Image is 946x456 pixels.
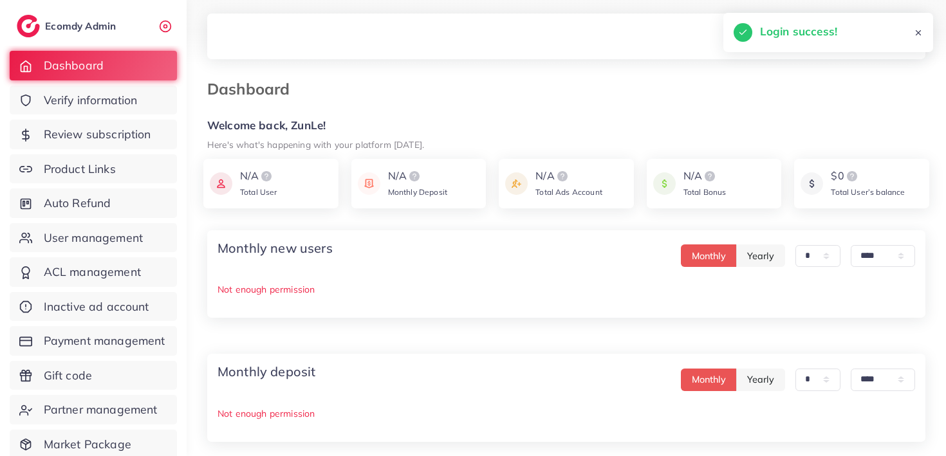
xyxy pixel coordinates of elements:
button: Yearly [736,244,785,267]
span: Partner management [44,401,158,418]
img: icon payment [505,169,528,199]
span: Monthly Deposit [388,187,447,197]
div: N/A [240,169,277,184]
button: Monthly [681,369,737,391]
h4: Monthly new users [218,241,333,256]
span: Total Bonus [683,187,727,197]
a: Gift code [10,361,177,390]
a: Dashboard [10,51,177,80]
span: Auto Refund [44,195,111,212]
img: logo [407,169,422,184]
div: N/A [535,169,602,184]
img: icon payment [653,169,676,199]
span: Review subscription [44,126,151,143]
span: Total User [240,187,277,197]
p: Not enough permission [218,406,915,421]
a: User management [10,223,177,253]
img: logo [844,169,860,184]
div: $0 [831,169,905,184]
img: logo [17,15,40,37]
img: icon payment [358,169,380,199]
img: logo [555,169,570,184]
span: Inactive ad account [44,298,149,315]
a: Inactive ad account [10,292,177,322]
span: Payment management [44,333,165,349]
h4: Monthly deposit [218,364,315,379]
span: ACL management [44,264,141,280]
a: Auto Refund [10,188,177,218]
span: User management [44,230,143,246]
img: logo [259,169,274,184]
span: Total User’s balance [831,187,905,197]
img: icon payment [801,169,823,199]
img: logo [702,169,718,184]
h2: Ecomdy Admin [45,20,119,32]
a: Review subscription [10,120,177,149]
h5: Welcome back, ZunLe! [207,119,925,132]
h3: Dashboard [207,80,300,98]
a: logoEcomdy Admin [17,15,119,37]
a: ACL management [10,257,177,287]
span: Dashboard [44,57,104,74]
a: Product Links [10,154,177,184]
a: Payment management [10,326,177,356]
span: Product Links [44,161,116,178]
a: Verify information [10,86,177,115]
small: Here's what's happening with your platform [DATE]. [207,139,424,150]
span: Total Ads Account [535,187,602,197]
button: Monthly [681,244,737,267]
span: Gift code [44,367,92,384]
div: N/A [683,169,727,184]
span: Verify information [44,92,138,109]
img: icon payment [210,169,232,199]
span: Market Package [44,436,131,453]
p: Not enough permission [218,282,915,297]
a: Partner management [10,395,177,424]
h5: Login success! [760,23,837,40]
button: Yearly [736,369,785,391]
div: N/A [388,169,447,184]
